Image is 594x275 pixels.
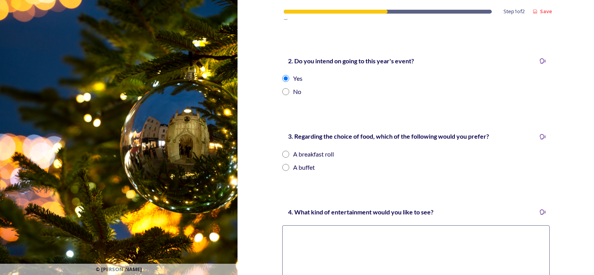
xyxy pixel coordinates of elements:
[293,74,302,83] div: Yes
[288,208,433,216] strong: 4. What kind of entertainment would you like to see?
[288,132,489,140] strong: 3. Regarding the choice of food, which of the following would you prefer?
[293,150,334,159] div: A breakfast roll
[503,8,525,15] span: Step 1 of 2
[288,57,414,64] strong: 2. Do you intend on going to this year's event?
[96,266,142,273] span: © [PERSON_NAME]
[293,163,315,172] div: A buffet
[540,8,552,15] strong: Save
[293,87,301,96] div: No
